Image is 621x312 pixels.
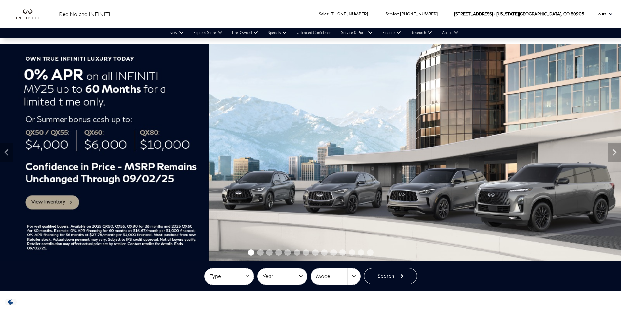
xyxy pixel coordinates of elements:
span: Go to slide 6 [294,249,300,256]
a: Express Store [189,28,227,38]
span: Service [385,11,398,16]
span: Go to slide 3 [266,249,273,256]
a: Service & Parts [336,28,377,38]
span: Go to slide 14 [367,249,374,256]
span: Go to slide 5 [284,249,291,256]
a: Pre-Owned [227,28,263,38]
span: Type [210,271,241,282]
span: Go to slide 7 [303,249,309,256]
span: Go to slide 1 [248,249,254,256]
section: Click to Open Cookie Consent Modal [3,299,18,305]
span: : [328,11,329,16]
a: Red Noland INFINITI [59,10,110,18]
span: Model [316,271,347,282]
a: Research [406,28,437,38]
span: Go to slide 10 [330,249,337,256]
button: Year [258,268,307,285]
span: Sales [319,11,328,16]
span: : [398,11,399,16]
div: Next [608,143,621,162]
span: Go to slide 12 [349,249,355,256]
span: Red Noland INFINITI [59,11,110,17]
a: infiniti [16,9,49,19]
span: Go to slide 8 [312,249,319,256]
a: [STREET_ADDRESS] • [US_STATE][GEOGRAPHIC_DATA], CO 80905 [454,11,584,16]
span: Go to slide 13 [358,249,364,256]
button: Search [364,268,417,284]
a: About [437,28,463,38]
span: Go to slide 2 [257,249,264,256]
span: Year [263,271,294,282]
nav: Main Navigation [164,28,463,38]
span: Go to slide 4 [275,249,282,256]
img: INFINITI [16,9,49,19]
a: [PHONE_NUMBER] [400,11,438,16]
button: Type [205,268,254,285]
a: Unlimited Confidence [292,28,336,38]
img: Opt-Out Icon [3,299,18,305]
button: Model [311,268,360,285]
a: Finance [377,28,406,38]
span: Go to slide 9 [321,249,328,256]
a: [PHONE_NUMBER] [330,11,368,16]
a: Specials [263,28,292,38]
a: New [164,28,189,38]
span: Go to slide 11 [339,249,346,256]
